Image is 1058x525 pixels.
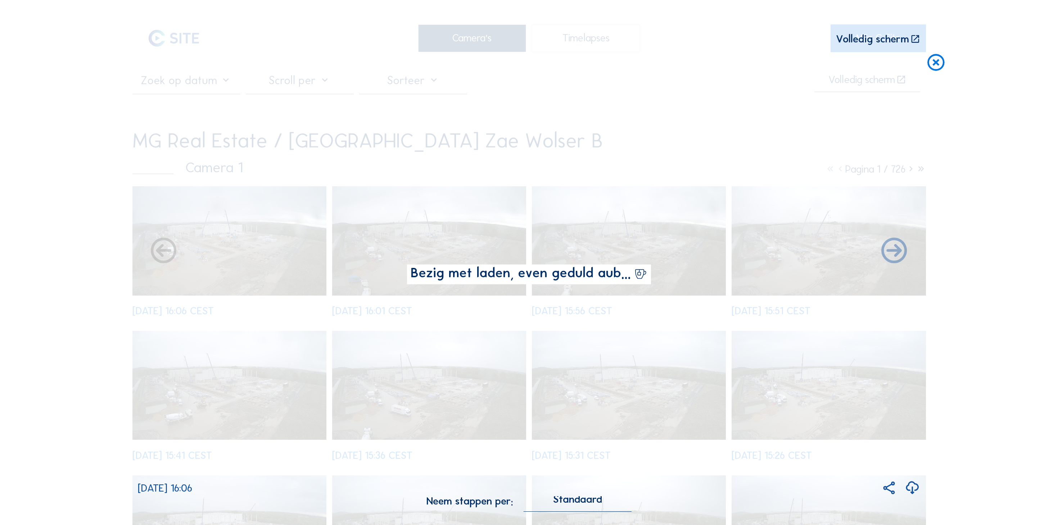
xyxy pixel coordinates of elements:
div: Volledig scherm [836,34,909,45]
span: [DATE] 16:06 [138,482,192,494]
div: Standaard [524,496,632,511]
span: Bezig met laden, even geduld aub... [411,266,631,279]
div: Standaard [553,496,602,503]
div: Neem stappen per: [426,496,513,506]
i: Forward [148,236,179,267]
i: Back [879,236,909,267]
